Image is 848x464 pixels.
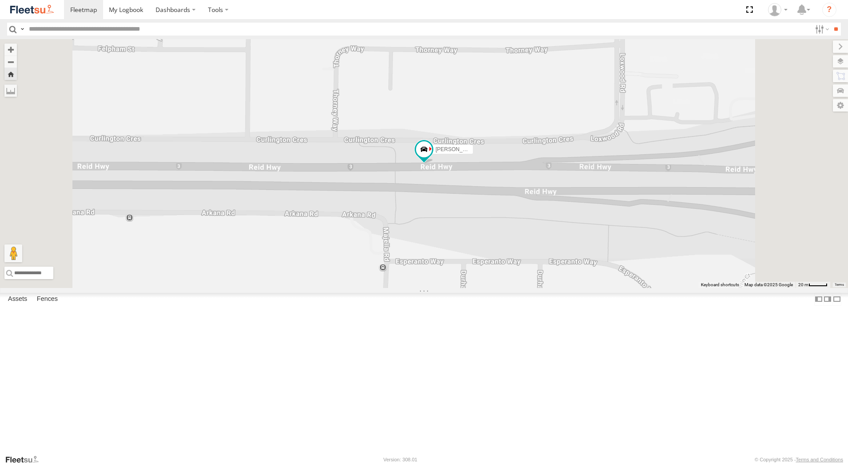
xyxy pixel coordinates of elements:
[755,457,843,462] div: © Copyright 2025 -
[32,293,62,305] label: Fences
[5,455,46,464] a: Visit our Website
[796,282,830,288] button: Map scale: 20 m per 39 pixels
[744,282,793,287] span: Map data ©2025 Google
[832,293,841,306] label: Hide Summary Table
[814,293,823,306] label: Dock Summary Table to the Left
[835,283,844,287] a: Terms (opens in new tab)
[812,23,831,36] label: Search Filter Options
[4,68,17,80] button: Zoom Home
[798,282,808,287] span: 20 m
[436,146,504,152] span: [PERSON_NAME] - 1IJS864
[796,457,843,462] a: Terms and Conditions
[4,293,32,305] label: Assets
[822,3,836,17] i: ?
[4,244,22,262] button: Drag Pegman onto the map to open Street View
[765,3,791,16] div: TheMaker Systems
[4,56,17,68] button: Zoom out
[701,282,739,288] button: Keyboard shortcuts
[833,99,848,112] label: Map Settings
[384,457,417,462] div: Version: 308.01
[4,44,17,56] button: Zoom in
[823,293,832,306] label: Dock Summary Table to the Right
[9,4,55,16] img: fleetsu-logo-horizontal.svg
[19,23,26,36] label: Search Query
[4,84,17,97] label: Measure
